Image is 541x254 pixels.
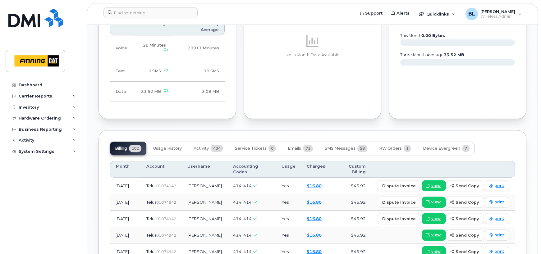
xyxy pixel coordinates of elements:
a: $16.80 [307,183,322,188]
text: this month [400,33,445,38]
span: 414, 414 [233,249,252,254]
span: [PERSON_NAME] [480,9,515,14]
td: [DATE] [110,178,141,194]
th: Accounting Codes [227,161,276,178]
span: BL [468,10,475,18]
a: view [422,229,446,241]
button: dispute invoice [377,197,421,208]
span: 7 [462,145,470,152]
td: 19 SMS [174,61,225,81]
span: print [494,216,504,221]
input: Find something... [103,7,198,18]
span: dispute invoice [382,183,416,189]
span: 0 [268,145,276,152]
span: 01074942 [156,184,176,188]
a: view [422,180,446,191]
tspan: 33.52 MB [444,52,464,57]
th: Company Average [174,18,225,35]
td: [PERSON_NAME] [182,211,227,227]
span: $45.92 [351,249,366,254]
span: Activity [194,146,209,151]
span: 434 [211,145,223,152]
span: Telus [146,233,156,238]
span: Support [365,10,383,16]
button: send copy [446,180,484,191]
td: [DATE] [110,227,141,243]
text: three month average [400,52,464,57]
span: $45.92 [351,200,366,205]
td: [DATE] [110,211,141,227]
span: print [494,199,504,205]
a: $16.80 [307,249,322,254]
span: send copy [456,183,479,189]
span: 58 [357,145,367,152]
button: dispute invoice [377,180,421,191]
span: 33.52 MB [141,89,161,94]
span: $45.92 [351,183,366,188]
span: 414, 414 [233,200,252,205]
a: print [485,197,509,208]
th: Usage [276,161,301,178]
span: 414, 414 [233,216,252,221]
td: 20911 Minutes [174,35,225,61]
a: Support [355,7,387,20]
span: send copy [456,216,479,222]
span: 01074942 [156,216,176,221]
a: $16.80 [307,200,322,205]
td: 3.08 MB [174,82,225,102]
span: Device Evergreen [423,146,460,151]
a: print [485,213,509,224]
td: Text [110,61,133,81]
td: Yes [276,178,301,194]
span: HW Orders [379,146,402,151]
th: Device Usage [133,18,174,35]
td: Yes [276,194,301,211]
td: [PERSON_NAME] [182,227,227,243]
span: Emails [288,146,301,151]
span: view [431,232,441,238]
span: 414, 414 [233,233,252,238]
td: [PERSON_NAME] [182,194,227,211]
td: Voice [110,35,133,61]
div: Brenda Larabee [461,8,526,20]
td: [PERSON_NAME] [182,178,227,194]
span: Telus [146,249,156,254]
a: $16.80 [307,233,322,238]
th: Charges [301,161,331,178]
span: $45.92 [351,233,366,238]
span: SMS Messages [325,146,355,151]
span: Telus [146,200,156,205]
th: Month [110,161,141,178]
span: Wireless Admin [480,14,515,19]
span: Telus [146,216,156,221]
a: print [485,229,509,241]
iframe: Messenger Launcher [514,227,536,249]
button: send copy [446,213,484,224]
span: send copy [456,232,479,238]
span: Telus [146,183,156,188]
span: $45.92 [351,216,366,221]
span: Usage History [153,146,182,151]
span: 414, 414 [233,183,252,188]
span: 01074942 [156,233,176,238]
span: print [494,183,504,188]
a: view [422,197,446,208]
span: 1 [404,145,411,152]
span: Quicklinks [426,11,449,16]
span: Service Tickets [235,146,267,151]
span: 01074942 [156,249,176,254]
span: view [431,183,441,188]
span: 28 Minutes [143,43,166,48]
a: print [485,180,509,191]
th: Account [141,161,182,178]
span: Alerts [397,10,410,16]
a: Alerts [387,7,414,20]
div: Quicklinks [415,8,460,20]
a: view [422,213,446,224]
span: send copy [456,199,479,205]
td: Yes [276,211,301,227]
td: [DATE] [110,194,141,211]
td: Data [110,82,133,102]
span: view [431,216,441,221]
th: Custom Billing [331,161,371,178]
